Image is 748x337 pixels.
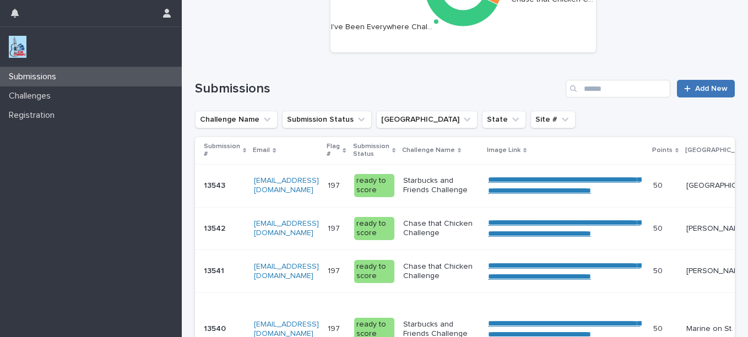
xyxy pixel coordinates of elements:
p: 50 [653,322,665,334]
p: Registration [4,110,63,121]
p: 197 [328,264,342,276]
text: I've Been Everywhere Chal… [331,23,432,31]
h1: Submissions [195,81,561,97]
p: 197 [328,322,342,334]
a: [EMAIL_ADDRESS][DOMAIN_NAME] [254,177,319,194]
a: [EMAIL_ADDRESS][DOMAIN_NAME] [254,220,319,237]
p: 197 [328,179,342,191]
button: State [482,111,526,128]
a: [EMAIL_ADDRESS][DOMAIN_NAME] [254,263,319,280]
button: Challenge Name [195,111,278,128]
p: Starbucks and Friends Challenge [403,176,479,195]
button: Closest City [376,111,478,128]
p: Chase that Chicken Challenge [403,219,479,238]
p: Email [253,144,270,156]
div: ready to score [354,260,394,283]
div: ready to score [354,174,394,197]
a: Add New [677,80,735,97]
p: 50 [653,222,665,233]
p: 13540 [204,322,228,334]
p: Submission Status [353,140,389,161]
p: Submissions [4,72,65,82]
p: Submission # [204,140,240,161]
p: 13542 [204,222,227,233]
p: 13541 [204,264,226,276]
p: 13543 [204,179,227,191]
div: ready to score [354,217,394,240]
p: 50 [653,179,665,191]
span: Add New [695,85,728,93]
p: Challenges [4,91,59,101]
p: Image Link [487,144,521,156]
p: 50 [653,264,665,276]
button: Site # [530,111,576,128]
img: jxsLJbdS1eYBI7rVAS4p [9,36,26,58]
p: Points [652,144,673,156]
button: Submission Status [282,111,372,128]
p: Flag # [327,140,340,161]
p: 197 [328,222,342,233]
p: Chase that Chicken Challenge [403,262,479,281]
p: Challenge Name [402,144,455,156]
input: Search [566,80,670,97]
